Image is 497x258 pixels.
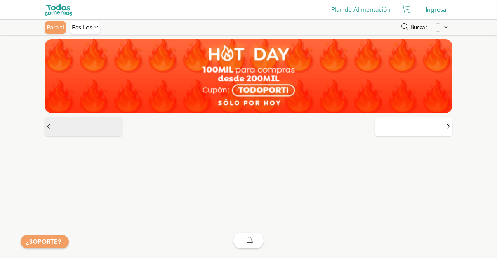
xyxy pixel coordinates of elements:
[327,2,394,17] a: Plan de Alimentación
[45,4,72,16] img: todoscomemos
[21,235,69,248] button: ¿SOPORTE?
[422,2,452,17] div: Ingresar
[410,24,427,31] span: Buscar
[26,237,61,246] a: ¿SOPORTE?
[70,21,100,34] div: Pasillos
[45,21,66,34] div: Para ti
